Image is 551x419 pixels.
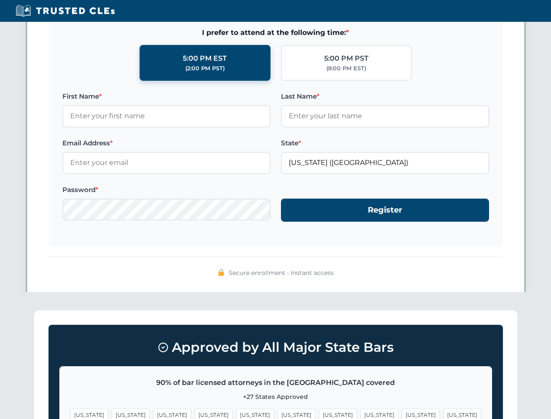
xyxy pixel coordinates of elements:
[62,152,270,174] input: Enter your email
[62,105,270,127] input: Enter your first name
[281,105,489,127] input: Enter your last name
[185,64,225,73] div: (2:00 PM PST)
[62,138,270,148] label: Email Address
[62,27,489,38] span: I prefer to attend at the following time:
[70,392,481,402] p: +27 States Approved
[281,152,489,174] input: Florida (FL)
[13,4,117,17] img: Trusted CLEs
[70,377,481,388] p: 90% of bar licensed attorneys in the [GEOGRAPHIC_DATA] covered
[183,53,227,64] div: 5:00 PM EST
[62,185,270,195] label: Password
[324,53,369,64] div: 5:00 PM PST
[281,91,489,102] label: Last Name
[62,91,270,102] label: First Name
[326,64,366,73] div: (8:00 PM EST)
[218,269,225,276] img: 🔒
[229,268,334,278] span: Secure enrollment • Instant access
[59,336,492,359] h3: Approved by All Major State Bars
[281,199,489,222] button: Register
[281,138,489,148] label: State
